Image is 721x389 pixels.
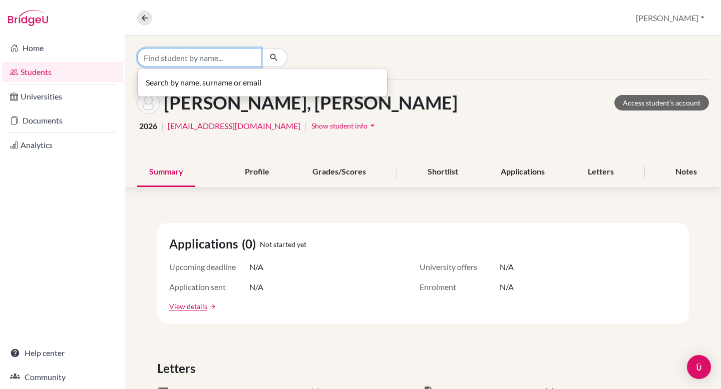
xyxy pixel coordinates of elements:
a: Students [2,62,123,82]
span: University offers [420,261,500,273]
div: Summary [137,157,195,187]
a: [EMAIL_ADDRESS][DOMAIN_NAME] [168,120,300,132]
div: Applications [489,157,557,187]
span: Applications [169,235,242,253]
a: arrow_forward [207,303,216,310]
div: Grades/Scores [300,157,378,187]
p: Search by name, surname or email [146,76,379,88]
input: Find student by name... [137,48,261,67]
span: | [161,120,164,132]
a: Help center [2,343,123,363]
div: Shortlist [416,157,470,187]
span: Enrolment [420,281,500,293]
span: Application sent [169,281,249,293]
span: Letters [157,359,199,377]
span: N/A [500,281,514,293]
a: Access student's account [614,95,709,110]
span: Show student info [311,121,368,130]
div: Notes [663,157,709,187]
button: Show student infoarrow_drop_down [311,118,378,133]
span: | [304,120,307,132]
h1: [PERSON_NAME], [PERSON_NAME] [164,92,458,113]
button: [PERSON_NAME] [631,8,709,27]
a: Documents [2,110,123,130]
i: arrow_drop_down [368,120,378,130]
a: View details [169,301,207,311]
img: Bridge-U [8,10,48,26]
span: Not started yet [260,239,306,249]
div: Profile [233,157,281,187]
span: N/A [500,261,514,273]
a: Universities [2,86,123,106]
div: Letters [576,157,626,187]
div: Open Intercom Messenger [687,355,711,379]
span: 2026 [139,120,157,132]
span: Upcoming deadline [169,261,249,273]
a: Home [2,38,123,58]
a: Community [2,367,123,387]
a: Analytics [2,135,123,155]
span: (0) [242,235,260,253]
span: N/A [249,281,263,293]
img: Luna Michael's avatar [137,91,160,114]
span: N/A [249,261,263,273]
